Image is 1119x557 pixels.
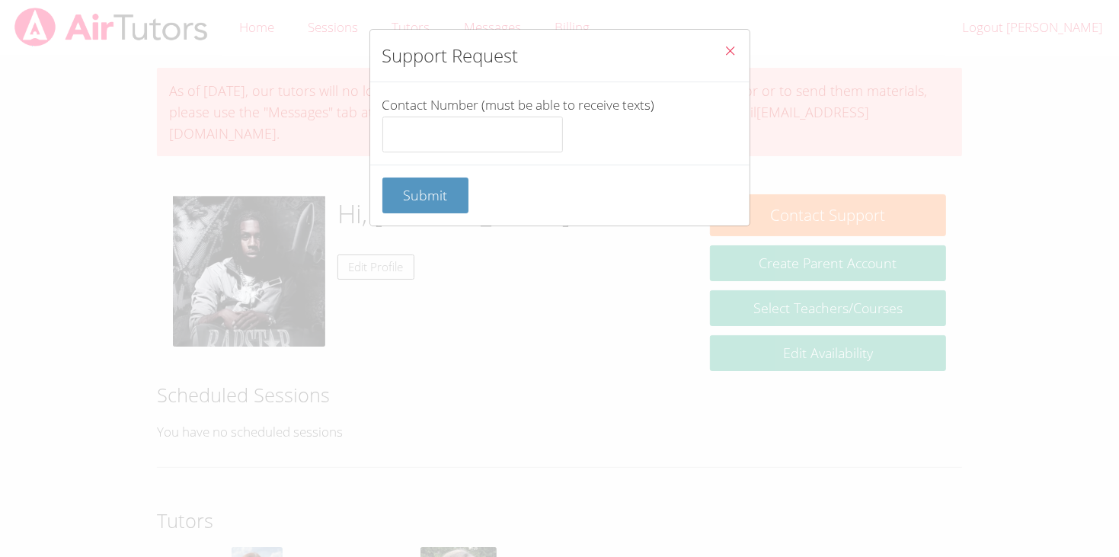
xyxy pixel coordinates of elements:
input: Contact Number (must be able to receive texts) [382,117,563,153]
h2: Support Request [382,42,519,69]
span: Submit [403,186,447,204]
label: Contact Number (must be able to receive texts) [382,96,737,152]
button: Close [712,30,750,76]
button: Submit [382,178,469,213]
